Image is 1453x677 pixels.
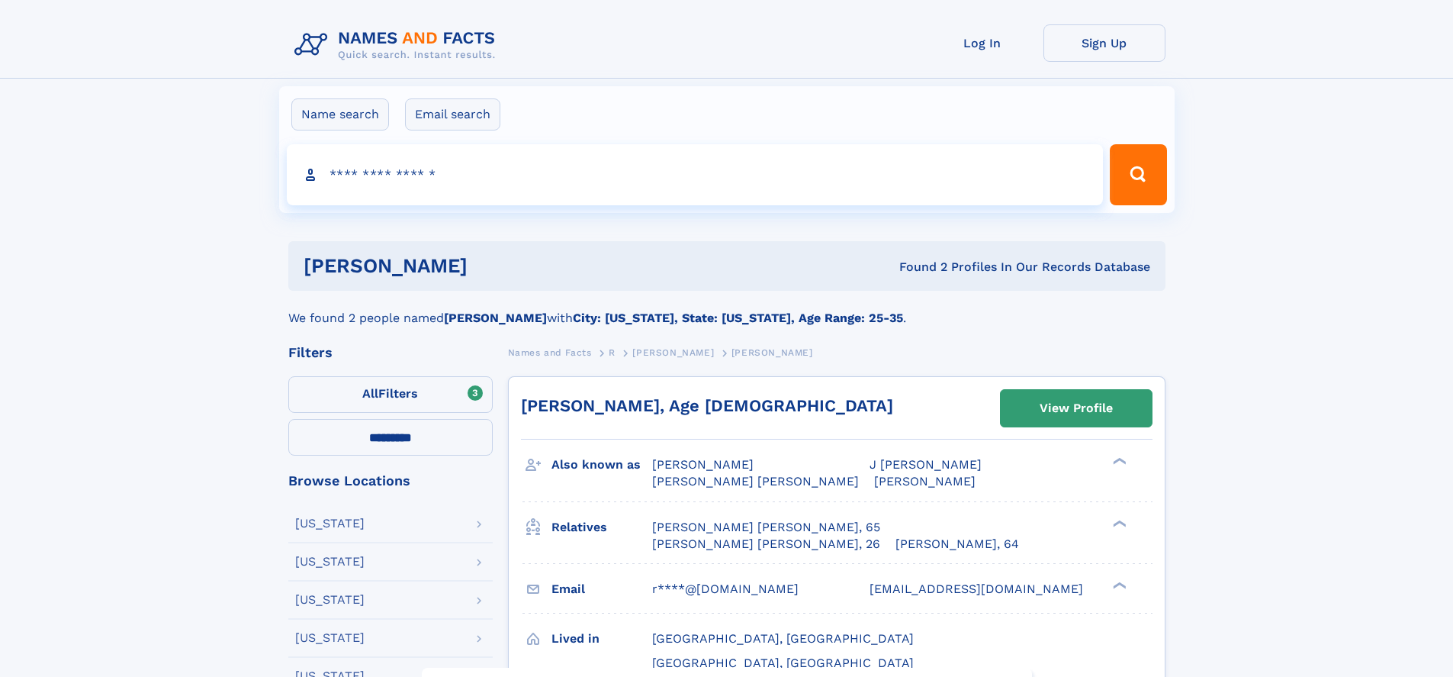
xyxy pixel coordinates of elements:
h3: Lived in [551,626,652,652]
a: R [609,343,616,362]
a: View Profile [1001,390,1152,427]
div: [US_STATE] [295,517,365,530]
a: Names and Facts [508,343,592,362]
span: [GEOGRAPHIC_DATA], [GEOGRAPHIC_DATA] [652,656,914,670]
b: City: [US_STATE], State: [US_STATE], Age Range: 25-35 [573,311,903,325]
span: [EMAIL_ADDRESS][DOMAIN_NAME] [870,582,1083,596]
div: ❯ [1109,518,1127,528]
label: Name search [291,98,389,131]
b: [PERSON_NAME] [444,311,547,325]
a: [PERSON_NAME] [PERSON_NAME], 26 [652,536,880,553]
button: Search Button [1110,144,1166,205]
h3: Also known as [551,452,652,478]
div: Found 2 Profiles In Our Records Database [683,259,1150,276]
span: [PERSON_NAME] [652,457,754,472]
span: [PERSON_NAME] [731,347,813,358]
div: ❯ [1109,580,1127,590]
div: [US_STATE] [295,556,365,568]
span: J [PERSON_NAME] [870,457,982,472]
div: Browse Locations [288,474,493,488]
span: R [609,347,616,358]
div: Filters [288,346,493,359]
label: Email search [405,98,500,131]
a: [PERSON_NAME] [632,343,714,362]
a: Sign Up [1043,24,1165,62]
h1: [PERSON_NAME] [304,256,683,276]
div: ❯ [1109,456,1127,466]
div: [US_STATE] [295,632,365,644]
span: [PERSON_NAME] [PERSON_NAME] [652,474,859,488]
div: We found 2 people named with . [288,291,1165,327]
img: Logo Names and Facts [288,24,508,66]
span: All [362,386,378,401]
h3: Email [551,576,652,602]
div: View Profile [1040,391,1113,426]
a: Log In [921,24,1043,62]
span: [PERSON_NAME] [874,474,976,488]
a: [PERSON_NAME] [PERSON_NAME], 65 [652,519,880,536]
span: [GEOGRAPHIC_DATA], [GEOGRAPHIC_DATA] [652,631,914,646]
a: [PERSON_NAME], Age [DEMOGRAPHIC_DATA] [521,396,893,415]
h3: Relatives [551,514,652,540]
label: Filters [288,376,493,413]
span: [PERSON_NAME] [632,347,714,358]
a: [PERSON_NAME], 64 [895,536,1019,553]
div: [US_STATE] [295,594,365,606]
input: search input [287,144,1104,205]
